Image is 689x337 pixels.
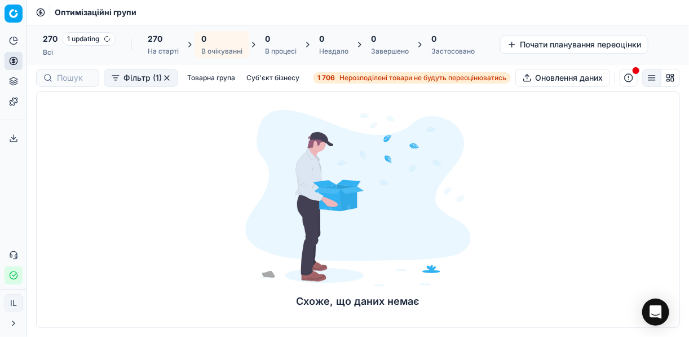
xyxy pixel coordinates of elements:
[371,47,409,56] div: Завершено
[317,73,335,82] strong: 1 706
[642,299,669,326] div: Open Intercom Messenger
[245,294,471,309] div: Схоже, що даних немає
[183,71,240,85] button: Товарна група
[148,47,179,56] div: На старті
[265,47,297,56] div: В процесі
[55,7,136,18] span: Оптимізаційні групи
[371,33,376,45] span: 0
[148,33,162,45] span: 270
[201,47,242,56] div: В очікуванні
[339,73,506,82] span: Нерозподілені товари не будуть переоцінюватись
[313,72,511,84] a: 1 706Нерозподілені товари не будуть переоцінюватись
[62,32,116,46] span: 1 updating
[319,33,324,45] span: 0
[431,47,475,56] div: Застосовано
[431,33,436,45] span: 0
[319,47,348,56] div: Невдало
[515,69,610,87] button: Оновлення даних
[5,294,23,312] button: IL
[265,33,270,45] span: 0
[57,72,92,84] input: Пошук
[104,69,178,87] button: Фільтр (1)
[201,33,206,45] span: 0
[5,295,22,312] span: IL
[43,48,116,57] div: Всі
[43,33,58,45] span: 270
[500,36,648,54] button: Почати планування переоцінки
[242,71,304,85] button: Суб'єкт бізнесу
[55,7,136,18] nav: breadcrumb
